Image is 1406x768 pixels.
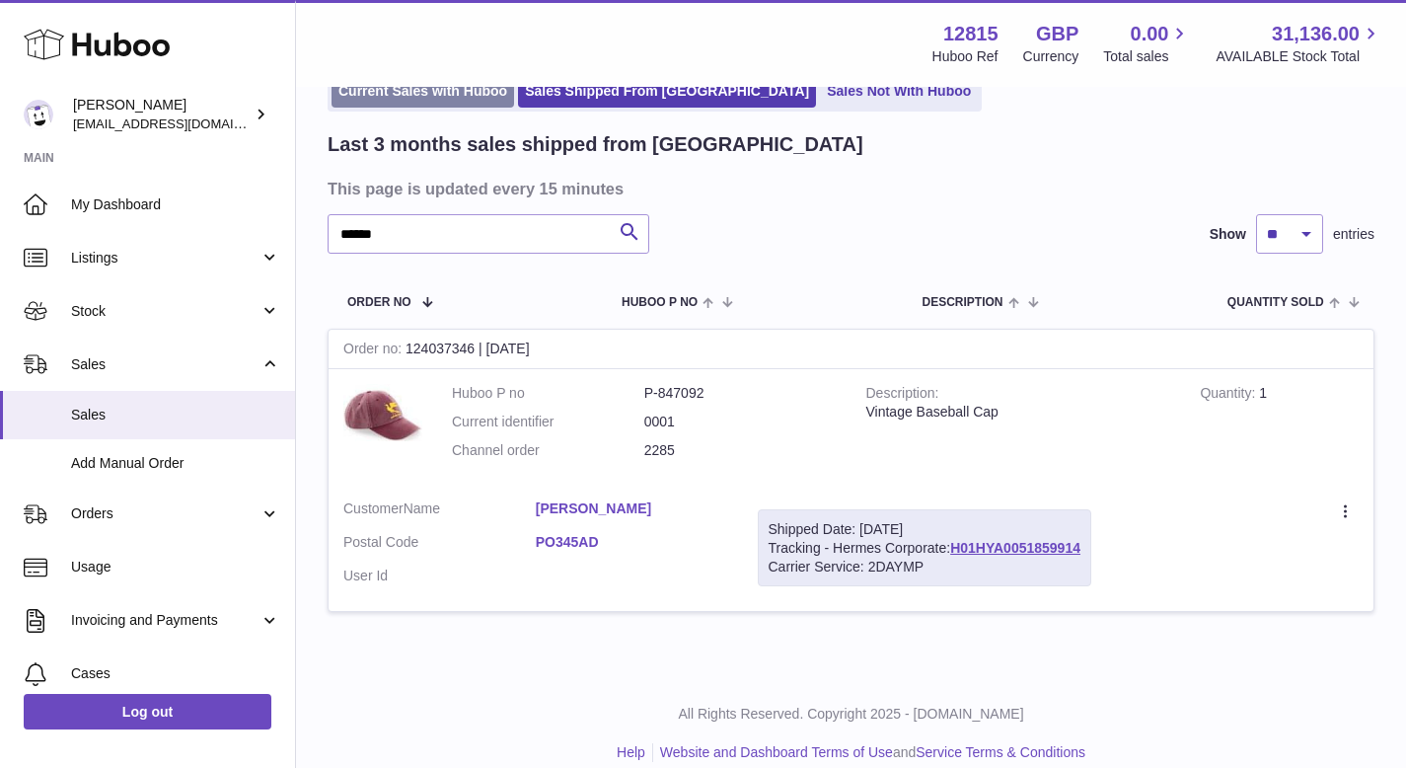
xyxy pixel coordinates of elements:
[73,96,251,133] div: [PERSON_NAME]
[452,384,644,403] dt: Huboo P no
[1103,21,1191,66] a: 0.00 Total sales
[866,403,1171,422] div: Vintage Baseball Cap
[343,341,406,361] strong: Order no
[866,385,939,406] strong: Description
[343,499,536,523] dt: Name
[71,249,259,268] span: Listings
[1210,225,1246,244] label: Show
[71,664,280,683] span: Cases
[343,533,536,557] dt: Postal Code
[518,75,816,108] a: Sales Shipped From [GEOGRAPHIC_DATA]
[950,540,1080,556] a: H01HYA0051859914
[536,533,728,552] a: PO345AD
[769,558,1080,576] div: Carrier Service: 2DAYMP
[452,441,644,460] dt: Channel order
[1333,225,1374,244] span: entries
[943,21,999,47] strong: 12815
[24,694,271,730] a: Log out
[1216,21,1382,66] a: 31,136.00 AVAILABLE Stock Total
[1036,21,1078,47] strong: GBP
[328,178,1369,199] h3: This page is updated every 15 minutes
[1200,385,1259,406] strong: Quantity
[1185,369,1373,485] td: 1
[536,499,728,518] a: [PERSON_NAME]
[343,500,404,516] span: Customer
[1227,296,1324,309] span: Quantity Sold
[1272,21,1360,47] span: 31,136.00
[71,611,259,630] span: Invoicing and Payments
[343,384,422,441] img: 1693507706.jpg
[328,131,863,158] h2: Last 3 months sales shipped from [GEOGRAPHIC_DATA]
[71,195,280,214] span: My Dashboard
[347,296,411,309] span: Order No
[71,454,280,473] span: Add Manual Order
[932,47,999,66] div: Huboo Ref
[644,384,837,403] dd: P-847092
[644,441,837,460] dd: 2285
[71,355,259,374] span: Sales
[769,520,1080,539] div: Shipped Date: [DATE]
[329,330,1373,369] div: 124037346 | [DATE]
[660,744,893,760] a: Website and Dashboard Terms of Use
[73,115,290,131] span: [EMAIL_ADDRESS][DOMAIN_NAME]
[1131,21,1169,47] span: 0.00
[1103,47,1191,66] span: Total sales
[312,705,1390,724] p: All Rights Reserved. Copyright 2025 - [DOMAIN_NAME]
[71,558,280,576] span: Usage
[71,302,259,321] span: Stock
[24,100,53,129] img: shophawksclub@gmail.com
[71,406,280,424] span: Sales
[71,504,259,523] span: Orders
[758,509,1091,587] div: Tracking - Hermes Corporate:
[820,75,978,108] a: Sales Not With Huboo
[922,296,1002,309] span: Description
[1023,47,1079,66] div: Currency
[343,567,536,585] dt: User Id
[617,744,645,760] a: Help
[332,75,514,108] a: Current Sales with Huboo
[653,743,1085,762] li: and
[622,296,698,309] span: Huboo P no
[644,413,837,431] dd: 0001
[1216,47,1382,66] span: AVAILABLE Stock Total
[452,413,644,431] dt: Current identifier
[916,744,1085,760] a: Service Terms & Conditions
